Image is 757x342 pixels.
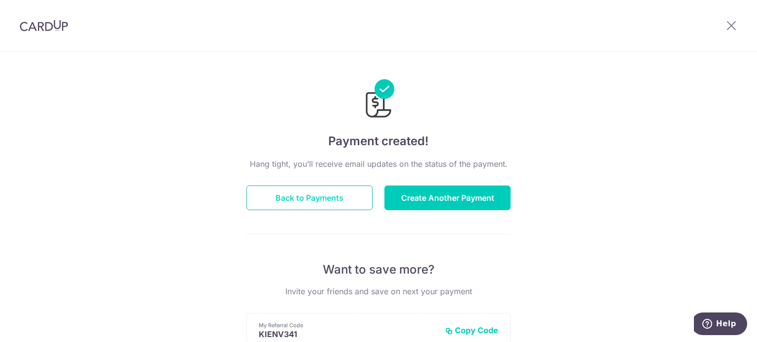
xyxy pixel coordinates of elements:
[363,79,394,121] img: Payments
[246,158,511,170] p: Hang tight, you’ll receive email updates on the status of the payment.
[246,186,373,210] button: Back to Payments
[20,20,68,31] img: CardUp
[445,325,498,335] button: Copy Code
[259,329,437,339] p: KIENV341
[246,132,511,150] h4: Payment created!
[259,321,437,329] p: My Referral Code
[246,262,511,278] p: Want to save more?
[246,285,511,297] p: Invite your friends and save on next your payment
[384,186,511,210] button: Create Another Payment
[694,312,747,337] iframe: Opens a widget where you can find more information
